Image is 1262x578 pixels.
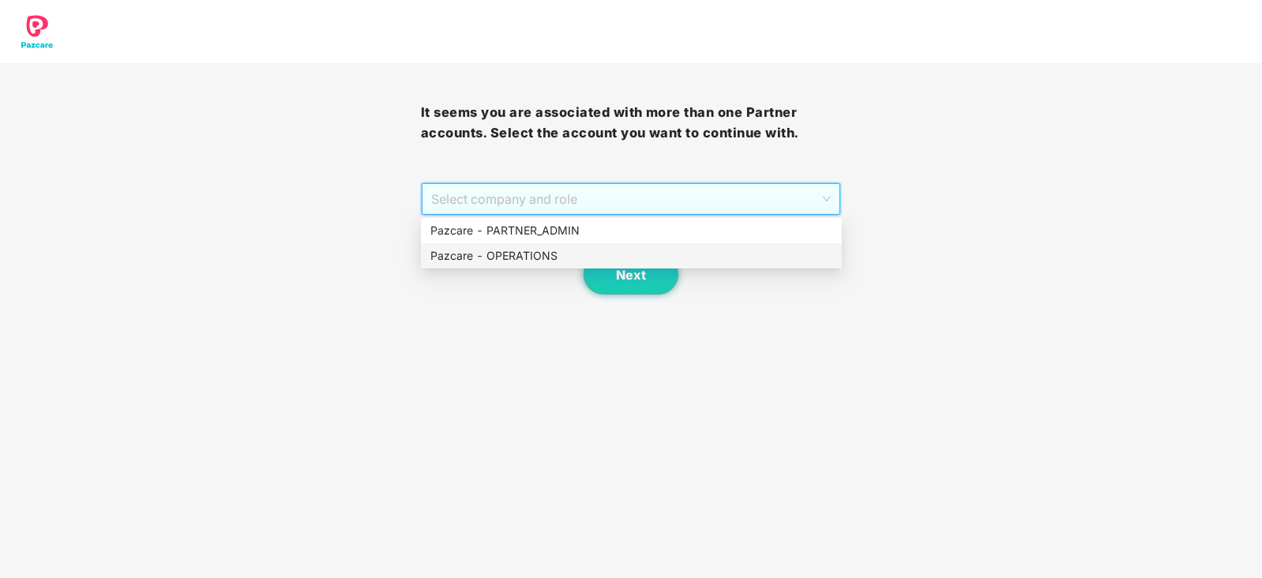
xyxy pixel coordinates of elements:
div: Pazcare - PARTNER_ADMIN [430,222,832,239]
span: Select company and role [431,184,832,214]
h3: It seems you are associated with more than one Partner accounts. Select the account you want to c... [421,103,842,143]
div: Pazcare - PARTNER_ADMIN [421,218,842,243]
span: Next [616,268,646,283]
div: Pazcare - OPERATIONS [421,243,842,268]
button: Next [584,255,678,295]
div: Pazcare - OPERATIONS [430,247,832,265]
